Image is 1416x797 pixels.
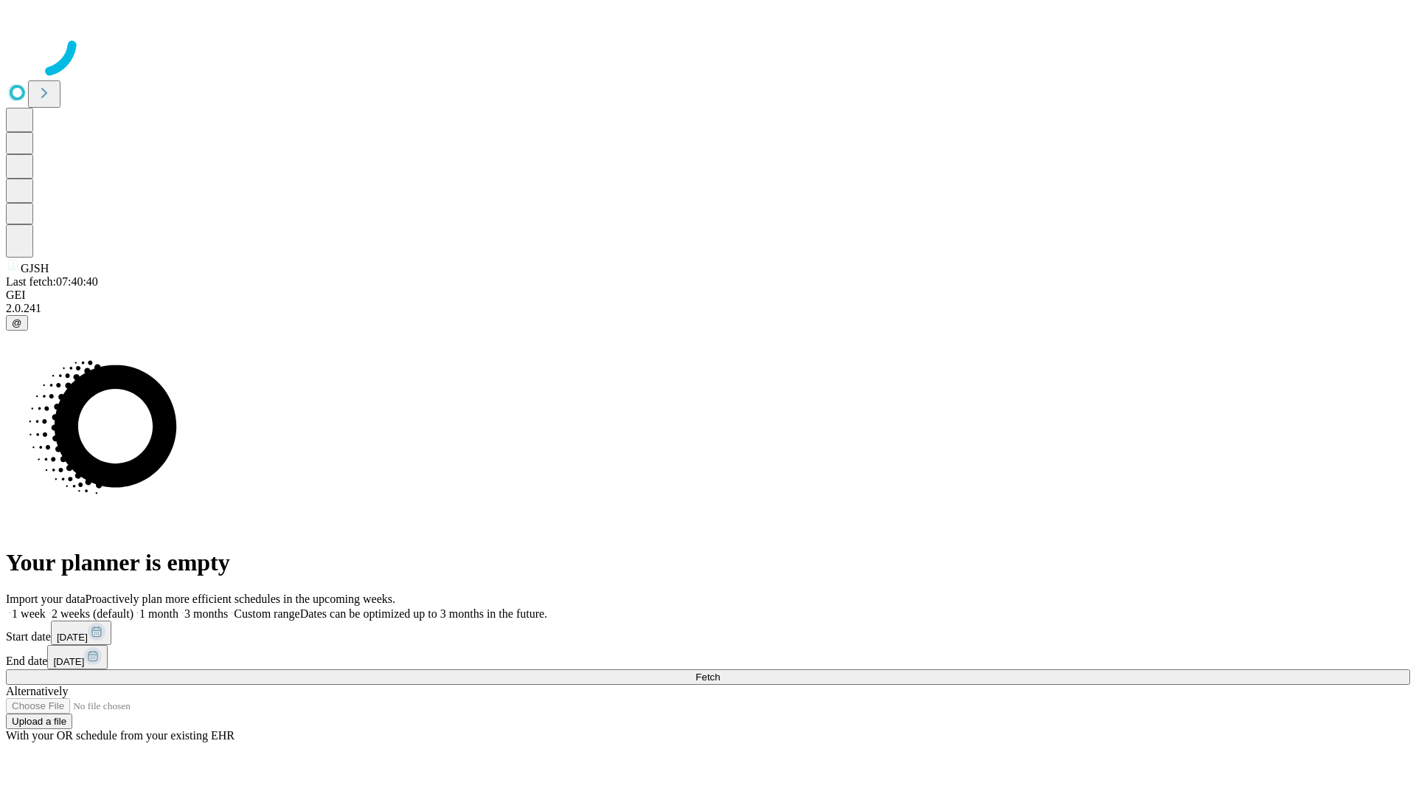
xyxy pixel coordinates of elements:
[6,289,1410,302] div: GEI
[139,607,178,620] span: 1 month
[6,302,1410,315] div: 2.0.241
[12,317,22,328] span: @
[6,669,1410,685] button: Fetch
[21,262,49,275] span: GJSH
[6,621,1410,645] div: Start date
[6,729,235,742] span: With your OR schedule from your existing EHR
[51,621,111,645] button: [DATE]
[6,315,28,331] button: @
[47,645,108,669] button: [DATE]
[6,593,86,605] span: Import your data
[184,607,228,620] span: 3 months
[695,672,720,683] span: Fetch
[12,607,46,620] span: 1 week
[6,549,1410,576] h1: Your planner is empty
[234,607,299,620] span: Custom range
[53,656,84,667] span: [DATE]
[300,607,547,620] span: Dates can be optimized up to 3 months in the future.
[57,632,88,643] span: [DATE]
[52,607,133,620] span: 2 weeks (default)
[6,685,68,697] span: Alternatively
[86,593,395,605] span: Proactively plan more efficient schedules in the upcoming weeks.
[6,275,98,288] span: Last fetch: 07:40:40
[6,714,72,729] button: Upload a file
[6,645,1410,669] div: End date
